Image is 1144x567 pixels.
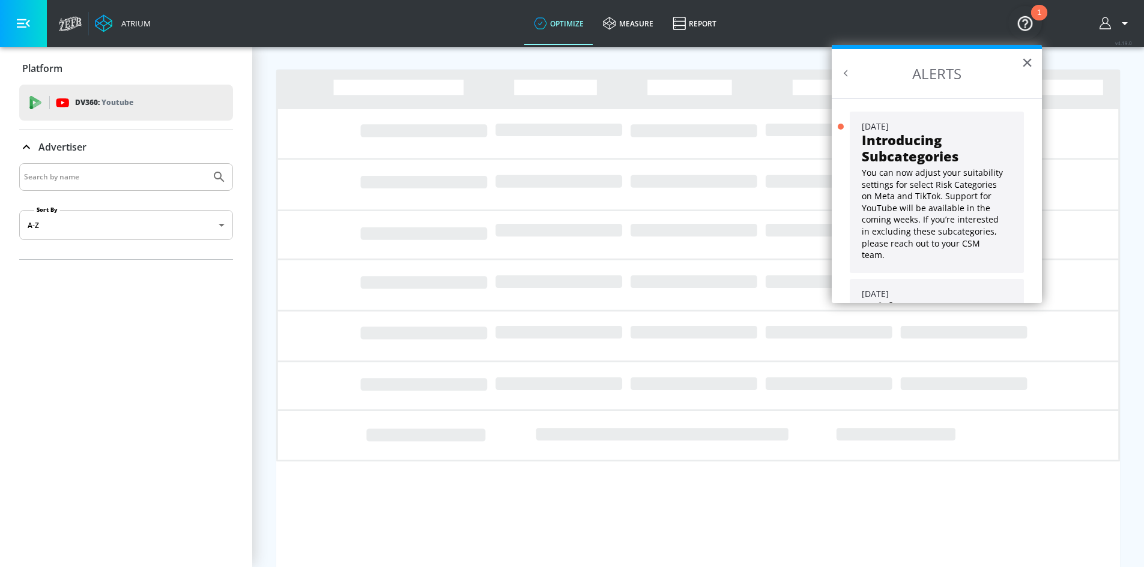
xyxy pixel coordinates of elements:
[19,85,233,121] div: DV360: Youtube
[19,52,233,85] div: Platform
[19,210,233,240] div: A-Z
[862,167,1003,261] p: You can now adjust your suitability settings for select Risk Categories on Meta and TikTok. Suppo...
[22,62,62,75] p: Platform
[1021,53,1033,72] button: Close
[832,45,1042,303] div: Resource Center
[1115,40,1132,46] span: v 4.19.0
[593,2,663,45] a: measure
[24,169,206,185] input: Search by name
[862,298,973,332] strong: "Risky News" Youtube Setting
[663,2,726,45] a: Report
[75,96,133,109] p: DV360:
[101,96,133,109] p: Youtube
[95,14,151,32] a: Atrium
[840,67,852,79] button: Back to Resource Center Home
[34,206,60,214] label: Sort By
[1037,13,1041,28] div: 1
[862,121,1012,133] div: [DATE]
[524,2,593,45] a: optimize
[862,131,958,164] strong: Introducing Subcategories
[862,288,1012,300] div: [DATE]
[19,130,233,164] div: Advertiser
[832,49,1042,98] h2: ALERTS
[38,140,86,154] p: Advertiser
[19,250,233,259] nav: list of Advertiser
[1008,6,1042,40] button: Open Resource Center, 1 new notification
[19,163,233,259] div: Advertiser
[117,18,151,29] div: Atrium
